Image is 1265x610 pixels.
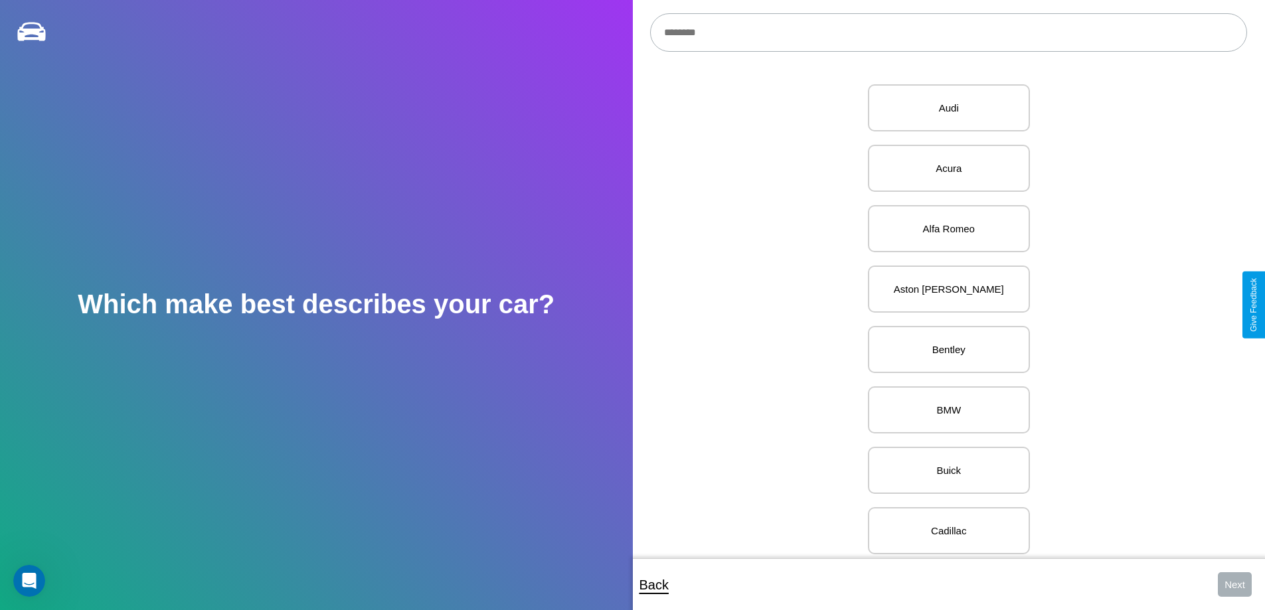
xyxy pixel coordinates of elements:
[883,341,1015,358] p: Bentley
[1218,572,1252,597] button: Next
[883,159,1015,177] p: Acura
[883,99,1015,117] p: Audi
[78,289,554,319] h2: Which make best describes your car?
[883,280,1015,298] p: Aston [PERSON_NAME]
[1249,278,1258,332] div: Give Feedback
[883,401,1015,419] p: BMW
[883,461,1015,479] p: Buick
[883,220,1015,238] p: Alfa Romeo
[13,565,45,597] iframe: Intercom live chat
[883,522,1015,540] p: Cadillac
[639,573,669,597] p: Back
